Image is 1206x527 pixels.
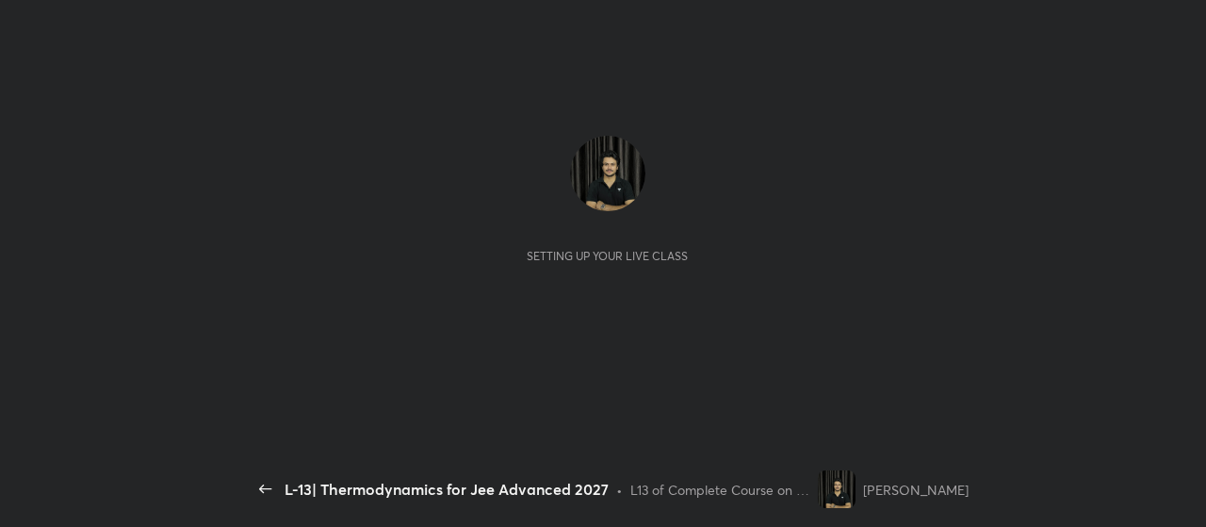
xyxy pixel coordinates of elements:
div: Setting up your live class [527,249,688,263]
div: • [616,480,623,500]
img: 12c70a12c77b4000a4527c30547478fb.jpg [570,136,645,211]
div: L13 of Complete Course on Thermodynamics for JEE Advanced [630,480,810,500]
div: L-13| Thermodynamics for Jee Advanced 2027 [285,478,609,501]
div: [PERSON_NAME] [863,480,969,500]
img: 12c70a12c77b4000a4527c30547478fb.jpg [818,470,856,508]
